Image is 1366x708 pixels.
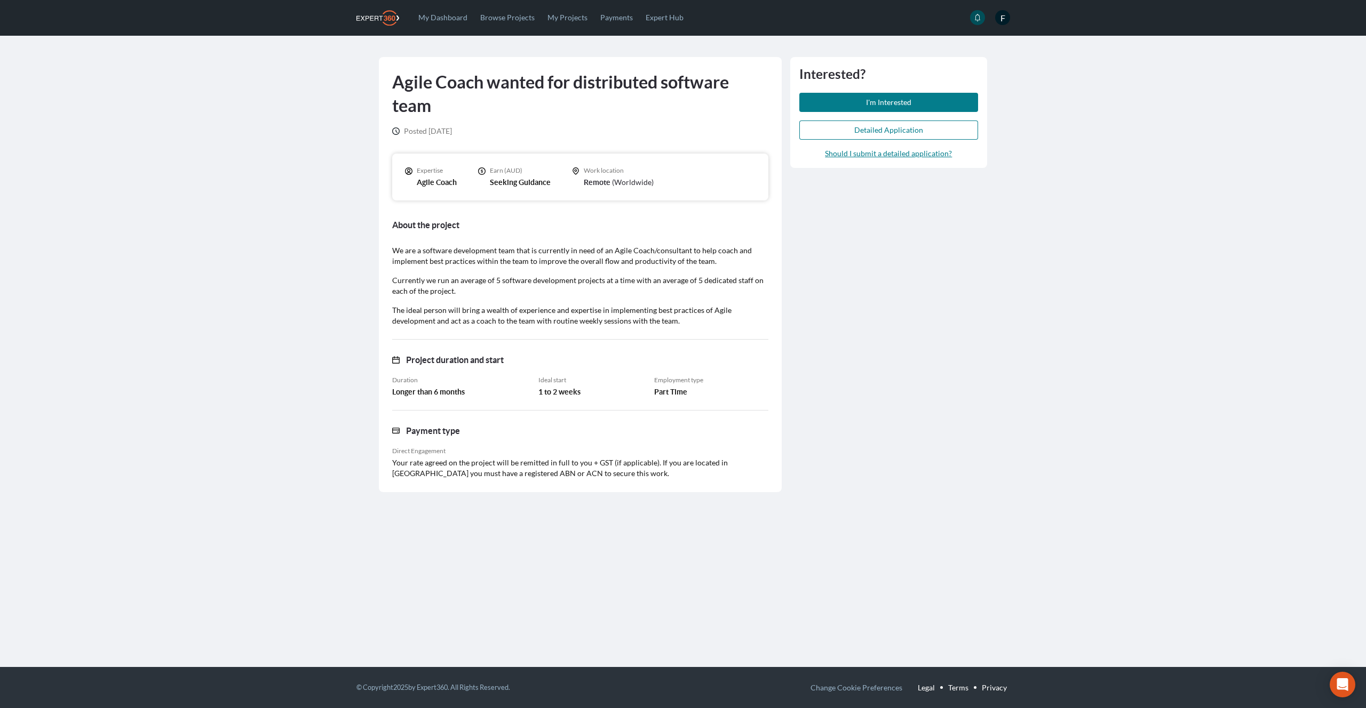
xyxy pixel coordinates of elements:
a: Terms [948,680,968,695]
div: Open Intercom Messenger [1330,672,1355,697]
svg: icon [572,167,579,175]
small: © Copyright 2025 by Expert360. All Rights Reserved. [356,683,510,691]
span: ( Worldwide ) [612,178,654,187]
p: Your rate agreed on the project will be remitted in full to you + GST (if applicable). If you are... [392,457,768,479]
h3: Payment type [406,423,460,438]
p: Earn (AUD) [490,166,551,175]
span: F [995,10,1010,25]
h3: Project duration and start [406,352,504,367]
a: Legal [918,680,935,695]
svg: icon [392,427,400,435]
p: Agile Coach [417,177,457,188]
span: [DATE] [404,126,452,136]
span: Detailed Application [854,125,923,134]
span: 1 to 2 weeks [538,387,581,397]
span: Duration [392,376,418,384]
span: Part Time [654,387,687,397]
a: Privacy [982,680,1007,695]
p: Seeking Guidance [490,177,551,188]
button: I'm Interested [799,93,978,112]
svg: icon [392,356,400,364]
span: Posted [404,126,427,135]
p: The ideal person will bring a wealth of experience and expertise in implementing best practices o... [392,305,768,326]
p: Expertise [417,166,457,175]
span: Remote [584,178,610,187]
svg: icon [478,167,486,175]
p: Direct Engagement [392,447,768,455]
span: I'm Interested [866,98,911,107]
img: Expert360 [356,10,399,26]
svg: icon [974,14,981,21]
p: We are a software development team that is currently in need of an Agile Coach/consultant to help... [392,245,768,267]
svg: icon [405,167,412,175]
span: Ideal start [538,376,566,384]
h3: About the project [392,218,768,232]
p: Work location [584,166,654,175]
a: Should I submit a detailed application? [825,148,952,159]
h1: Agile Coach wanted for distributed software team [392,70,768,117]
button: Detailed Application [799,120,978,140]
svg: icon [392,127,400,135]
a: Interested? [799,66,978,82]
p: Currently we run an average of 5 software development projects at a time with an average of 5 ded... [392,275,768,296]
span: Longer than 6 months [392,387,465,397]
button: Change Cookie Preferences [811,680,902,695]
span: Employment type [654,376,703,384]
